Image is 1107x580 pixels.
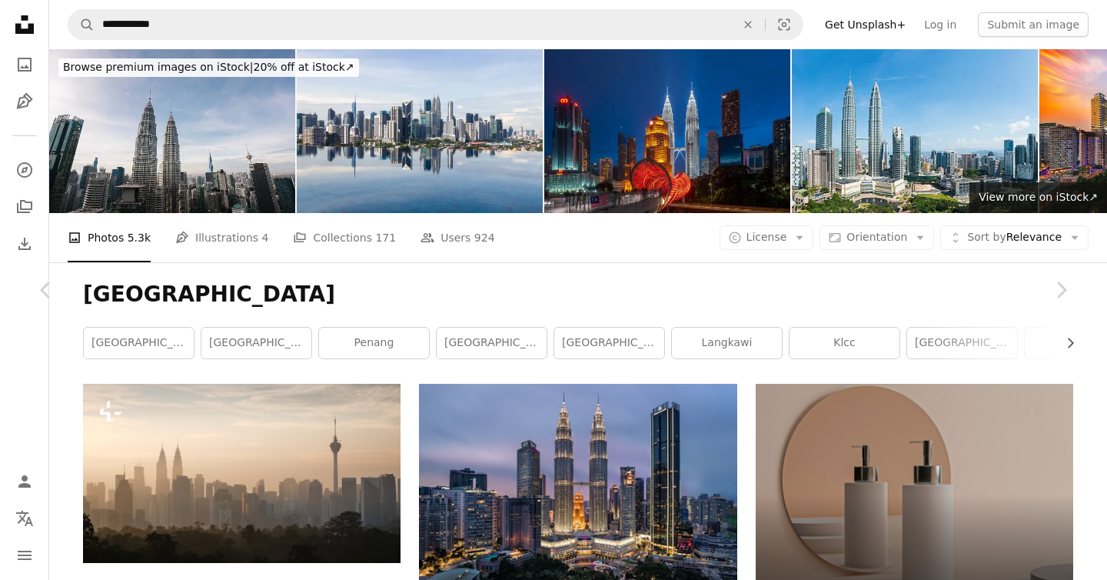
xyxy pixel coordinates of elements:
[421,213,494,262] a: Users 924
[967,230,1062,245] span: Relevance
[915,12,966,37] a: Log in
[319,328,429,358] a: penang
[83,466,401,480] a: a view of a city skyline with tall buildings
[262,229,269,246] span: 4
[940,225,1089,250] button: Sort byRelevance
[746,231,787,243] span: License
[9,155,40,185] a: Explore
[792,49,1038,213] img: cityscape of kuala lumper
[419,484,736,498] a: high rise building during night time
[816,12,915,37] a: Get Unsplash+
[9,86,40,117] a: Illustrations
[49,49,295,213] img: Kuala Lumpur skyline with the iconic Petronas Twin Towers and surrounding modern skyscrapers unde...
[969,182,1107,213] a: View more on iStock↗
[731,10,765,39] button: Clear
[819,225,934,250] button: Orientation
[474,229,495,246] span: 924
[978,12,1089,37] button: Submit an image
[1015,216,1107,364] a: Next
[437,328,547,358] a: [GEOGRAPHIC_DATA]
[720,225,814,250] button: License
[672,328,782,358] a: langkawi
[846,231,907,243] span: Orientation
[84,328,194,358] a: [GEOGRAPHIC_DATA]
[68,9,803,40] form: Find visuals sitewide
[68,10,95,39] button: Search Unsplash
[544,49,790,213] img: Kuala Lumpur city view at night with Saloma Bridge connecting the old and new city buildings acro...
[83,281,1073,308] h1: [GEOGRAPHIC_DATA]
[9,503,40,534] button: Language
[554,328,664,358] a: [GEOGRAPHIC_DATA]
[297,49,543,213] img: LANDSCAPE OF KL CITY
[9,540,40,571] button: Menu
[979,191,1098,203] span: View more on iStock ↗
[9,466,40,497] a: Log in / Sign up
[63,61,253,73] span: Browse premium images on iStock |
[49,49,368,86] a: Browse premium images on iStock|20% off at iStock↗
[201,328,311,358] a: [GEOGRAPHIC_DATA]
[375,229,396,246] span: 171
[9,192,40,222] a: Collections
[63,61,354,73] span: 20% off at iStock ↗
[9,49,40,80] a: Photos
[790,328,899,358] a: klcc
[175,213,268,262] a: Illustrations 4
[907,328,1017,358] a: [GEOGRAPHIC_DATA]
[766,10,803,39] button: Visual search
[83,384,401,562] img: a view of a city skyline with tall buildings
[967,231,1006,243] span: Sort by
[293,213,396,262] a: Collections 171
